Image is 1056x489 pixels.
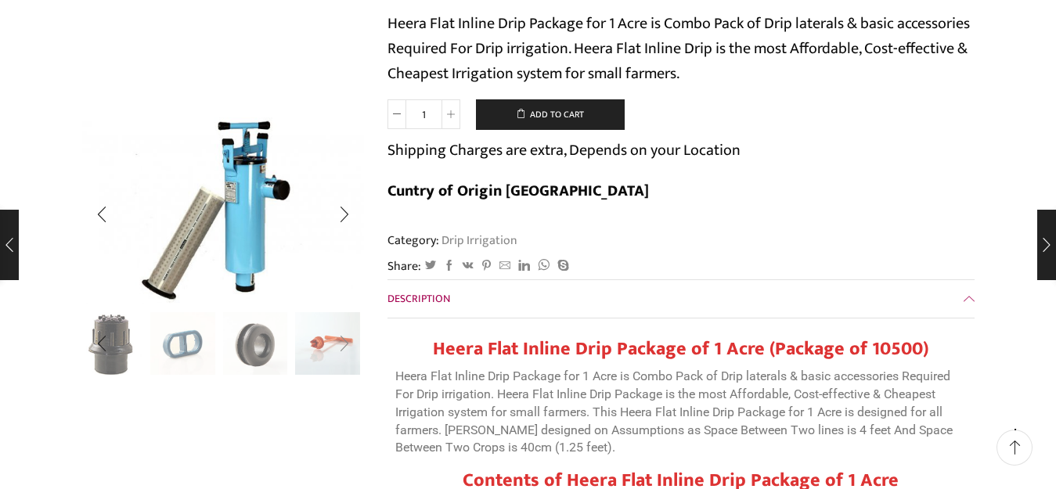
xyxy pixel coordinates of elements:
a: Drip Irrigation [439,230,517,250]
button: Add to cart [476,99,625,131]
span: Category: [387,232,517,250]
li: 5 / 10 [78,312,143,375]
img: Heera Grommet [223,312,288,377]
b: Cuntry of Origin [GEOGRAPHIC_DATA] [387,178,649,204]
a: Drill [295,312,360,377]
div: Next slide [325,196,364,235]
img: Flush-Valve [78,312,143,377]
img: Heera-super-clean-filter [82,117,364,304]
span: Description [387,289,450,307]
div: 3 / 10 [82,117,364,304]
li: 7 / 10 [223,312,288,375]
p: Heera Flat Inline Drip Package for 1 Acre is Combo Pack of Drip laterals & basic accessories Requ... [387,11,975,86]
span: Share: [387,257,421,275]
div: Previous slide [82,325,121,364]
div: Previous slide [82,196,121,235]
li: 6 / 10 [150,312,215,375]
img: Heera Lateral End Cap [150,312,215,377]
li: 8 / 10 [295,312,360,375]
p: Heera Flat Inline Drip Package for 1 Acre is Combo Pack of Drip laterals & basic accessories Requ... [395,368,967,457]
input: Product quantity [406,99,442,129]
div: Next slide [325,325,364,364]
a: Description [387,280,975,318]
p: Shipping Charges are extra, Depends on your Location [387,138,741,163]
strong: Heera Flat Inline Drip Package of 1 Acre (Package of 10500) [433,333,928,365]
